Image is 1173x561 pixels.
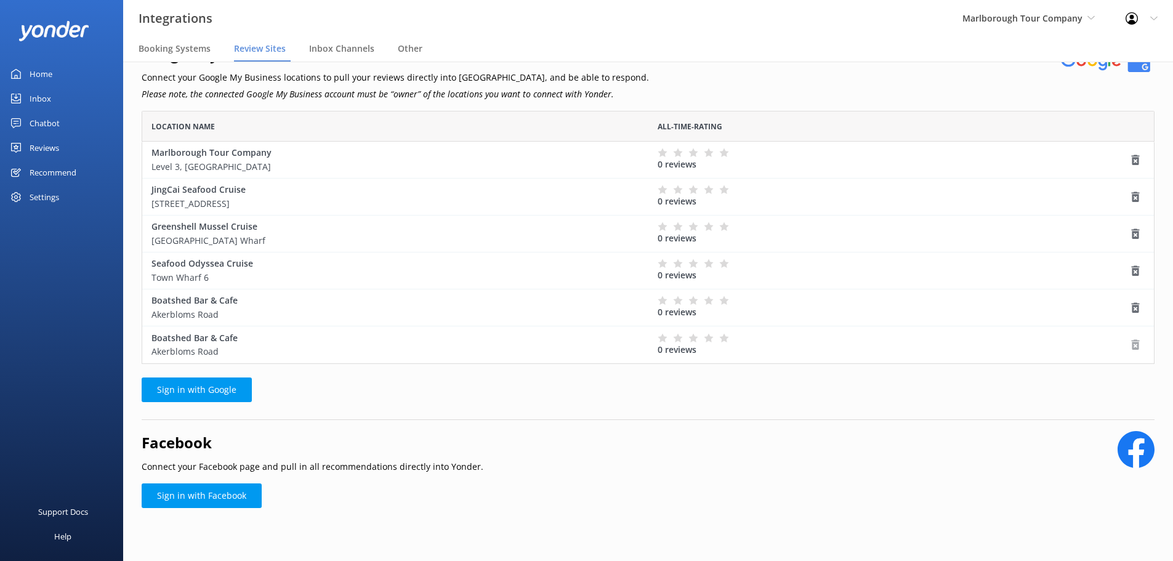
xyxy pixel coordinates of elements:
div: grid [142,142,1155,363]
div: Support Docs [38,499,88,524]
div: Help [54,524,71,549]
p: Level 3, [GEOGRAPHIC_DATA] [151,160,639,174]
div: 0 reviews [658,333,1130,357]
div: Marlborough Tour Company [151,146,639,174]
span: Review Sites [234,42,286,55]
a: Sign in with Facebook [142,483,262,508]
p: Akerbloms Road [151,345,639,358]
div: Settings [30,185,59,209]
div: Boatshed Bar & Cafe [151,294,639,321]
h2: Facebook [142,431,483,454]
h3: Integrations [139,9,212,28]
p: Town Wharf 6 [151,271,639,285]
div: 0 reviews [658,222,1130,245]
div: Home [30,62,52,86]
img: yonder-white-logo.png [18,21,89,41]
div: JingCai Seafood Cruise [151,183,639,211]
a: Sign in with Google [142,377,252,402]
div: Seafood Odyssea Cruise [151,257,639,285]
p: [GEOGRAPHIC_DATA] Wharf [151,234,639,248]
div: 0 reviews [658,259,1130,282]
span: All-time-rating [658,121,722,132]
span: Booking Systems [139,42,211,55]
span: Inbox Channels [309,42,374,55]
div: 0 reviews [658,148,1130,171]
p: Connect your Facebook page and pull in all recommendations directly into Yonder. [142,460,483,474]
i: Please note, the connected Google My Business account must be “owner” of the locations you want t... [142,88,614,100]
p: Akerbloms Road [151,308,639,321]
span: Location Name [151,121,215,132]
div: Chatbot [30,111,60,135]
span: Marlborough Tour Company [962,12,1082,24]
div: 0 reviews [658,296,1130,319]
div: Boatshed Bar & Cafe [151,331,639,359]
div: Recommend [30,160,76,185]
div: Greenshell Mussel Cruise [151,220,639,248]
span: Other [398,42,422,55]
p: Connect your Google My Business locations to pull your reviews directly into [GEOGRAPHIC_DATA], a... [142,71,649,84]
p: [STREET_ADDRESS] [151,197,639,211]
div: 0 reviews [658,185,1130,208]
div: Reviews [30,135,59,160]
div: Inbox [30,86,51,111]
